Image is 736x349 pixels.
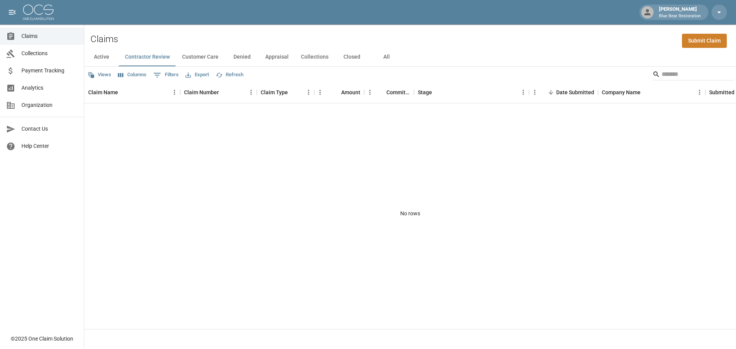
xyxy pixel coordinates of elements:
div: Company Name [602,82,641,103]
button: Sort [330,87,341,98]
button: Denied [225,48,259,66]
button: Menu [303,87,314,98]
div: Stage [414,82,529,103]
div: Stage [418,82,432,103]
span: Payment Tracking [21,67,78,75]
div: Search [652,68,734,82]
button: Appraisal [259,48,295,66]
button: Active [84,48,119,66]
div: Committed Amount [386,82,410,103]
div: © 2025 One Claim Solution [11,335,73,342]
div: dynamic tabs [84,48,736,66]
button: Sort [376,87,386,98]
div: Date Submitted [556,82,594,103]
div: Claim Type [261,82,288,103]
button: Sort [545,87,556,98]
span: Analytics [21,84,78,92]
a: Submit Claim [682,34,727,48]
button: Contractor Review [119,48,176,66]
div: No rows [84,103,736,323]
button: Menu [314,87,326,98]
button: Show filters [151,69,181,81]
span: Claims [21,32,78,40]
button: Export [184,69,211,81]
img: ocs-logo-white-transparent.png [23,5,54,20]
button: All [369,48,404,66]
button: Menu [245,87,257,98]
h2: Claims [90,34,118,45]
button: Menu [364,87,376,98]
div: Date Submitted [529,82,598,103]
button: Menu [517,87,529,98]
span: Contact Us [21,125,78,133]
div: Claim Name [88,82,118,103]
div: Claim Type [257,82,314,103]
button: Sort [118,87,129,98]
button: Sort [432,87,443,98]
div: Claim Name [84,82,180,103]
button: Menu [529,87,540,98]
button: Views [86,69,113,81]
button: Sort [288,87,299,98]
div: Claim Number [180,82,257,103]
button: open drawer [5,5,20,20]
button: Sort [641,87,651,98]
button: Menu [694,87,705,98]
button: Collections [295,48,335,66]
div: Amount [314,82,364,103]
div: Amount [341,82,360,103]
button: Customer Care [176,48,225,66]
span: Help Center [21,142,78,150]
button: Refresh [214,69,245,81]
span: Collections [21,49,78,57]
span: Organization [21,101,78,109]
button: Select columns [116,69,148,81]
div: Committed Amount [364,82,414,103]
button: Menu [169,87,180,98]
div: [PERSON_NAME] [656,5,704,19]
button: Sort [219,87,230,98]
div: Claim Number [184,82,219,103]
button: Closed [335,48,369,66]
div: Company Name [598,82,705,103]
p: Blue Bear Restoration [659,13,701,20]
